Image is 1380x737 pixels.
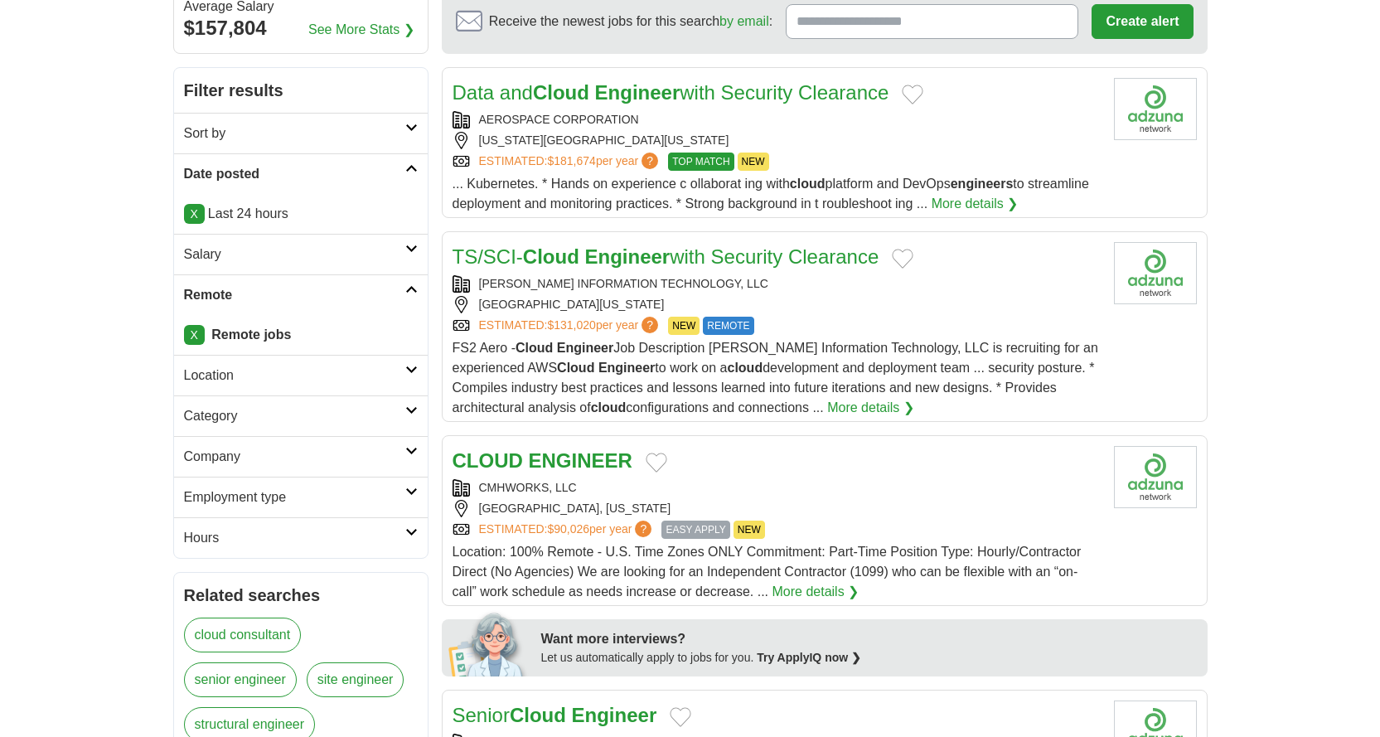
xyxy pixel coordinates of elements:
[453,449,523,472] strong: CLOUD
[479,113,639,126] a: AEROSPACE CORPORATION
[184,164,405,184] h2: Date posted
[790,177,826,191] strong: cloud
[453,245,879,268] a: TS/SCI-Cloud Engineerwith Security Clearance
[642,317,658,333] span: ?
[668,153,734,171] span: TOP MATCH
[174,113,428,153] a: Sort by
[453,275,1101,293] div: [PERSON_NAME] INFORMATION TECHNOLOGY, LLC
[184,13,418,43] div: $157,804
[772,582,859,602] a: More details ❯
[557,361,594,375] strong: Cloud
[557,341,613,355] strong: Engineer
[547,154,595,167] span: $181,674
[489,12,772,32] span: Receive the newest jobs for this search :
[453,500,1101,517] div: [GEOGRAPHIC_DATA], [US_STATE]
[529,449,632,472] strong: ENGINEER
[453,341,1098,415] span: FS2 Aero - Job Description [PERSON_NAME] Information Technology, LLC is recruiting for an experie...
[184,583,418,608] h2: Related searches
[1114,242,1197,304] img: Company logo
[635,521,651,537] span: ?
[510,704,566,726] strong: Cloud
[184,406,405,426] h2: Category
[734,521,765,539] span: NEW
[661,521,729,539] span: EASY APPLY
[184,447,405,467] h2: Company
[547,522,589,536] span: $90,026
[572,704,657,726] strong: Engineer
[598,361,655,375] strong: Engineer
[902,85,923,104] button: Add to favorite jobs
[184,204,205,224] a: X
[728,361,763,375] strong: cloud
[453,296,1101,313] div: [GEOGRAPHIC_DATA][US_STATE]
[951,177,1014,191] strong: engineers
[184,662,297,697] a: senior engineer
[642,153,658,169] span: ?
[757,651,861,664] a: Try ApplyIQ now ❯
[174,436,428,477] a: Company
[448,610,529,676] img: apply-iq-scientist.png
[547,318,595,332] span: $131,020
[174,68,428,113] h2: Filter results
[1114,78,1197,140] img: Gulfstream Aerospace Corporation logo
[892,249,913,269] button: Add to favorite jobs
[184,528,405,548] h2: Hours
[211,327,291,342] strong: Remote jobs
[307,662,404,697] a: site engineer
[184,204,418,224] p: Last 24 hours
[174,274,428,315] a: Remote
[453,479,1101,497] div: CMHWORKS, LLC
[668,317,700,335] span: NEW
[932,194,1019,214] a: More details ❯
[453,545,1082,599] span: Location: 100% Remote - U.S. Time Zones ONLY Commitment: Part-Time Position Type: Hourly/Contract...
[184,487,405,507] h2: Employment type
[670,707,691,727] button: Add to favorite jobs
[719,14,769,28] a: by email
[453,81,889,104] a: Data andCloud Engineerwith Security Clearance
[453,177,1089,211] span: ... Kubernetes. * Hands on experience c ollaborat ing with platform and DevOps to streamline depl...
[174,153,428,194] a: Date posted
[533,81,589,104] strong: Cloud
[308,20,414,40] a: See More Stats ❯
[523,245,579,268] strong: Cloud
[174,355,428,395] a: Location
[516,341,553,355] strong: Cloud
[479,521,656,539] a: ESTIMATED:$90,026per year?
[453,704,657,726] a: SeniorCloud Engineer
[827,398,914,418] a: More details ❯
[184,618,302,652] a: cloud consultant
[174,395,428,436] a: Category
[646,453,667,473] button: Add to favorite jobs
[453,449,632,472] a: CLOUD ENGINEER
[541,649,1198,667] div: Let us automatically apply to jobs for you.
[585,245,671,268] strong: Engineer
[174,517,428,558] a: Hours
[595,81,680,104] strong: Engineer
[453,132,1101,149] div: [US_STATE][GEOGRAPHIC_DATA][US_STATE]
[703,317,753,335] span: REMOTE
[184,124,405,143] h2: Sort by
[479,317,662,335] a: ESTIMATED:$131,020per year?
[1114,446,1197,508] img: Company logo
[184,366,405,385] h2: Location
[184,325,205,345] a: X
[174,234,428,274] a: Salary
[591,400,627,415] strong: cloud
[174,477,428,517] a: Employment type
[1092,4,1193,39] button: Create alert
[184,245,405,264] h2: Salary
[184,285,405,305] h2: Remote
[738,153,769,171] span: NEW
[541,629,1198,649] div: Want more interviews?
[479,153,662,171] a: ESTIMATED:$181,674per year?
